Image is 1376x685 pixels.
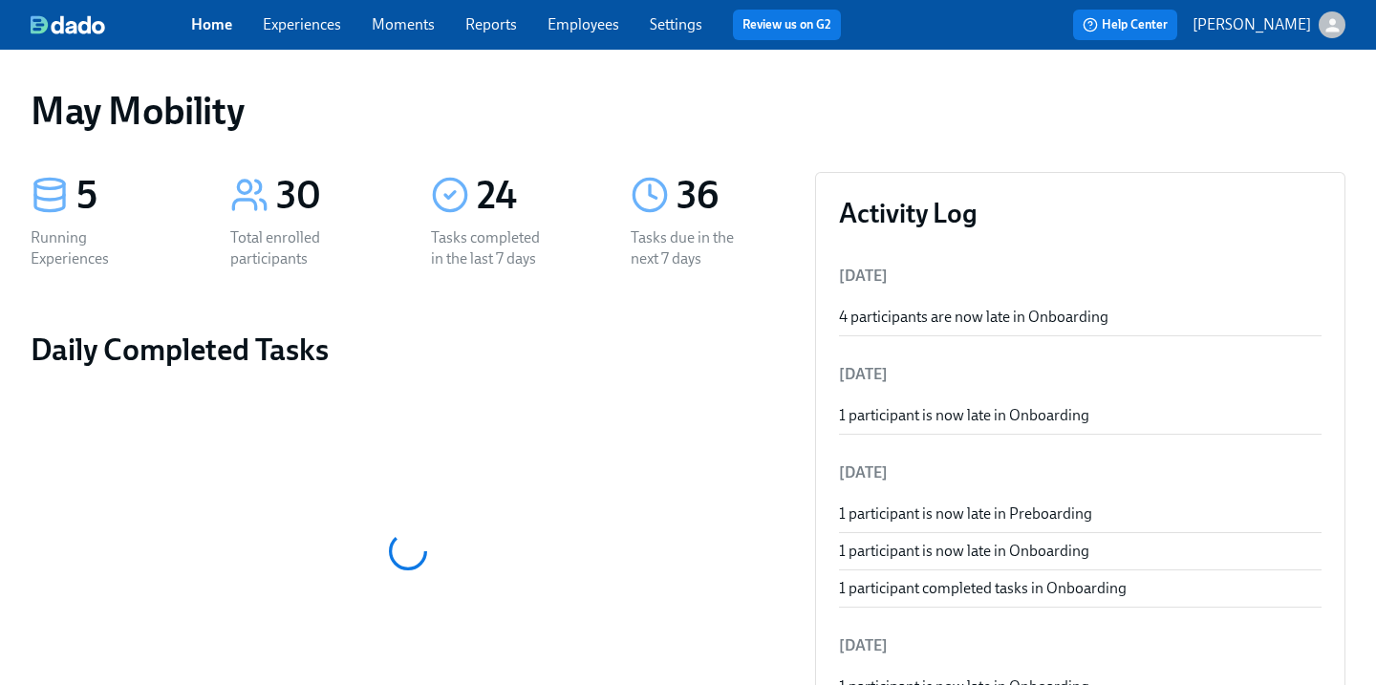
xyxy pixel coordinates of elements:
div: 1 participant is now late in Onboarding [839,541,1322,562]
div: 30 [276,172,384,220]
span: [DATE] [839,267,888,285]
li: [DATE] [839,352,1322,397]
button: Review us on G2 [733,10,841,40]
div: Total enrolled participants [230,227,353,269]
div: Running Experiences [31,227,153,269]
div: 5 [76,172,184,220]
div: Tasks due in the next 7 days [631,227,753,269]
span: Help Center [1083,15,1168,34]
a: Home [191,15,232,33]
a: Moments [372,15,435,33]
li: [DATE] [839,450,1322,496]
button: [PERSON_NAME] [1193,11,1345,38]
a: Reports [465,15,517,33]
div: Tasks completed in the last 7 days [431,227,553,269]
h3: Activity Log [839,196,1322,230]
div: 1 participant is now late in Onboarding [839,405,1322,426]
div: 4 participants are now late in Onboarding [839,307,1322,328]
h1: May Mobility [31,88,244,134]
h2: Daily Completed Tasks [31,331,785,369]
div: 36 [677,172,785,220]
div: 1 participant is now late in Preboarding [839,503,1322,524]
div: 1 participant completed tasks in Onboarding [839,578,1322,599]
div: 24 [477,172,585,220]
a: Experiences [263,15,341,33]
a: dado [31,15,191,34]
a: Review us on G2 [742,15,831,34]
li: [DATE] [839,623,1322,669]
p: [PERSON_NAME] [1193,14,1311,35]
a: Settings [650,15,702,33]
a: Employees [548,15,619,33]
button: Help Center [1073,10,1177,40]
img: dado [31,15,105,34]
